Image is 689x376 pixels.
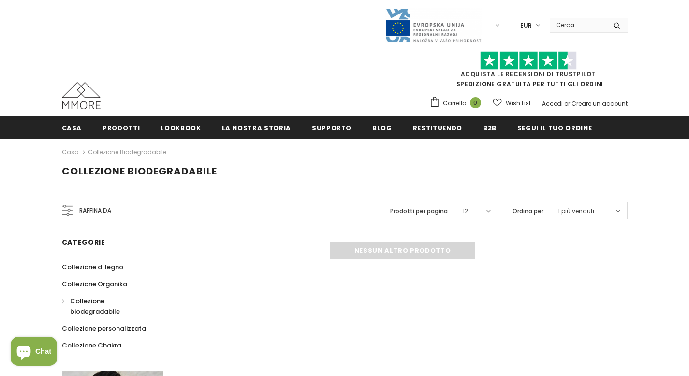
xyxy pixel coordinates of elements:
[62,259,123,275] a: Collezione di legno
[62,275,127,292] a: Collezione Organika
[470,97,481,108] span: 0
[480,51,577,70] img: Fidati di Pilot Stars
[62,237,105,247] span: Categorie
[493,95,531,112] a: Wish List
[461,70,596,78] a: Acquista le recensioni di TrustPilot
[506,99,531,108] span: Wish List
[390,206,448,216] label: Prodotti per pagina
[413,123,462,132] span: Restituendo
[88,148,166,156] a: Collezione biodegradabile
[483,123,497,132] span: B2B
[62,337,121,354] a: Collezione Chakra
[372,116,392,138] a: Blog
[62,320,146,337] a: Collezione personalizzata
[103,123,140,132] span: Prodotti
[161,123,201,132] span: Lookbook
[372,123,392,132] span: Blog
[79,205,111,216] span: Raffina da
[513,206,543,216] label: Ordina per
[429,56,628,88] span: SPEDIZIONE GRATUITA PER TUTTI GLI ORDINI
[542,100,563,108] a: Accedi
[385,8,482,43] img: Javni Razpis
[222,123,291,132] span: La nostra storia
[62,262,123,272] span: Collezione di legno
[62,279,127,289] span: Collezione Organika
[558,206,594,216] span: I più venduti
[564,100,570,108] span: or
[62,116,82,138] a: Casa
[62,164,217,178] span: Collezione biodegradabile
[572,100,628,108] a: Creare un account
[517,116,592,138] a: Segui il tuo ordine
[443,99,466,108] span: Carrello
[312,123,352,132] span: supporto
[463,206,468,216] span: 12
[413,116,462,138] a: Restituendo
[62,324,146,333] span: Collezione personalizzata
[161,116,201,138] a: Lookbook
[62,292,153,320] a: Collezione biodegradabile
[520,21,532,30] span: EUR
[70,296,120,316] span: Collezione biodegradabile
[429,96,486,111] a: Carrello 0
[62,123,82,132] span: Casa
[222,116,291,138] a: La nostra storia
[62,341,121,350] span: Collezione Chakra
[312,116,352,138] a: supporto
[62,82,101,109] img: Casi MMORE
[517,123,592,132] span: Segui il tuo ordine
[8,337,60,368] inbox-online-store-chat: Shopify online store chat
[62,146,79,158] a: Casa
[550,18,606,32] input: Search Site
[103,116,140,138] a: Prodotti
[483,116,497,138] a: B2B
[385,21,482,29] a: Javni Razpis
